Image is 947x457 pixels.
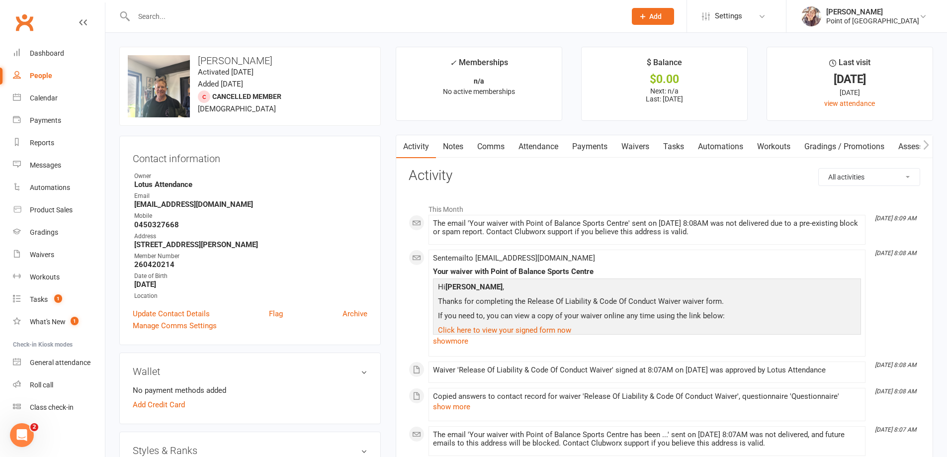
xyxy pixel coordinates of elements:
div: Waivers [30,251,54,259]
a: Product Sales [13,199,105,221]
input: Search... [131,9,619,23]
a: Automations [13,177,105,199]
a: Workouts [13,266,105,288]
div: Gradings [30,228,58,236]
a: Calendar [13,87,105,109]
a: What's New1 [13,311,105,333]
iframe: Intercom live chat [10,423,34,447]
img: thumb_image1684198901.png [801,6,821,26]
div: Workouts [30,273,60,281]
a: Messages [13,154,105,177]
span: Add [649,12,662,20]
div: Calendar [30,94,58,102]
div: What's New [30,318,66,326]
span: 1 [54,294,62,303]
a: Gradings [13,221,105,244]
div: Reports [30,139,54,147]
a: Reports [13,132,105,154]
a: Payments [13,109,105,132]
div: Messages [30,161,61,169]
a: Clubworx [12,10,37,35]
a: Waivers [13,244,105,266]
div: General attendance [30,359,90,366]
a: Class kiosk mode [13,396,105,419]
div: Automations [30,183,70,191]
div: Dashboard [30,49,64,57]
span: 2 [30,423,38,431]
a: People [13,65,105,87]
div: Class check-in [30,403,74,411]
div: Tasks [30,295,48,303]
div: Roll call [30,381,53,389]
a: General attendance kiosk mode [13,352,105,374]
a: Dashboard [13,42,105,65]
button: Add [632,8,674,25]
div: [PERSON_NAME] [826,7,919,16]
a: Roll call [13,374,105,396]
div: Payments [30,116,61,124]
span: Settings [715,5,742,27]
a: Tasks 1 [13,288,105,311]
span: 1 [71,317,79,325]
div: Product Sales [30,206,73,214]
div: Point of [GEOGRAPHIC_DATA] [826,16,919,25]
div: People [30,72,52,80]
